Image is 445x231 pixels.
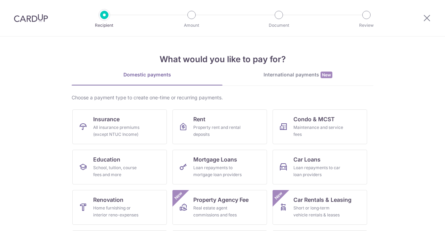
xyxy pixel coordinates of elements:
span: Car Loans [293,155,321,164]
div: Loan repayments to car loan providers [293,164,343,178]
div: Property rent and rental deposits [193,124,243,138]
span: Car Rentals & Leasing [293,196,351,204]
span: Renovation [93,196,123,204]
div: Home furnishing or interior reno-expenses [93,205,143,218]
a: Condo & MCSTMaintenance and service fees [273,109,367,144]
p: Document [253,22,305,29]
span: New [173,190,184,201]
a: EducationSchool, tuition, course fees and more [72,150,167,184]
div: Choose a payment type to create one-time or recurring payments. [72,94,373,101]
a: Property Agency FeeReal estate agent commissions and feesNew [172,190,267,225]
span: Condo & MCST [293,115,335,123]
p: Recipient [79,22,130,29]
div: Real estate agent commissions and fees [193,205,243,218]
h4: What would you like to pay for? [72,53,373,66]
p: Review [341,22,392,29]
span: New [273,190,284,201]
a: InsuranceAll insurance premiums (except NTUC Income) [72,109,167,144]
a: RentProperty rent and rental deposits [172,109,267,144]
a: Car LoansLoan repayments to car loan providers [273,150,367,184]
iframe: Opens a widget where you can find more information [400,210,438,228]
div: Domestic payments [72,71,222,78]
span: Rent [193,115,205,123]
span: Mortgage Loans [193,155,237,164]
span: New [321,72,332,78]
div: Maintenance and service fees [293,124,343,138]
a: Car Rentals & LeasingShort or long‑term vehicle rentals & leasesNew [273,190,367,225]
img: CardUp [14,14,48,22]
div: School, tuition, course fees and more [93,164,143,178]
a: Mortgage LoansLoan repayments to mortgage loan providers [172,150,267,184]
div: Short or long‑term vehicle rentals & leases [293,205,343,218]
div: Loan repayments to mortgage loan providers [193,164,243,178]
span: Property Agency Fee [193,196,249,204]
p: Amount [166,22,217,29]
span: Insurance [93,115,120,123]
span: Education [93,155,120,164]
div: All insurance premiums (except NTUC Income) [93,124,143,138]
a: RenovationHome furnishing or interior reno-expenses [72,190,167,225]
div: International payments [222,71,373,79]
